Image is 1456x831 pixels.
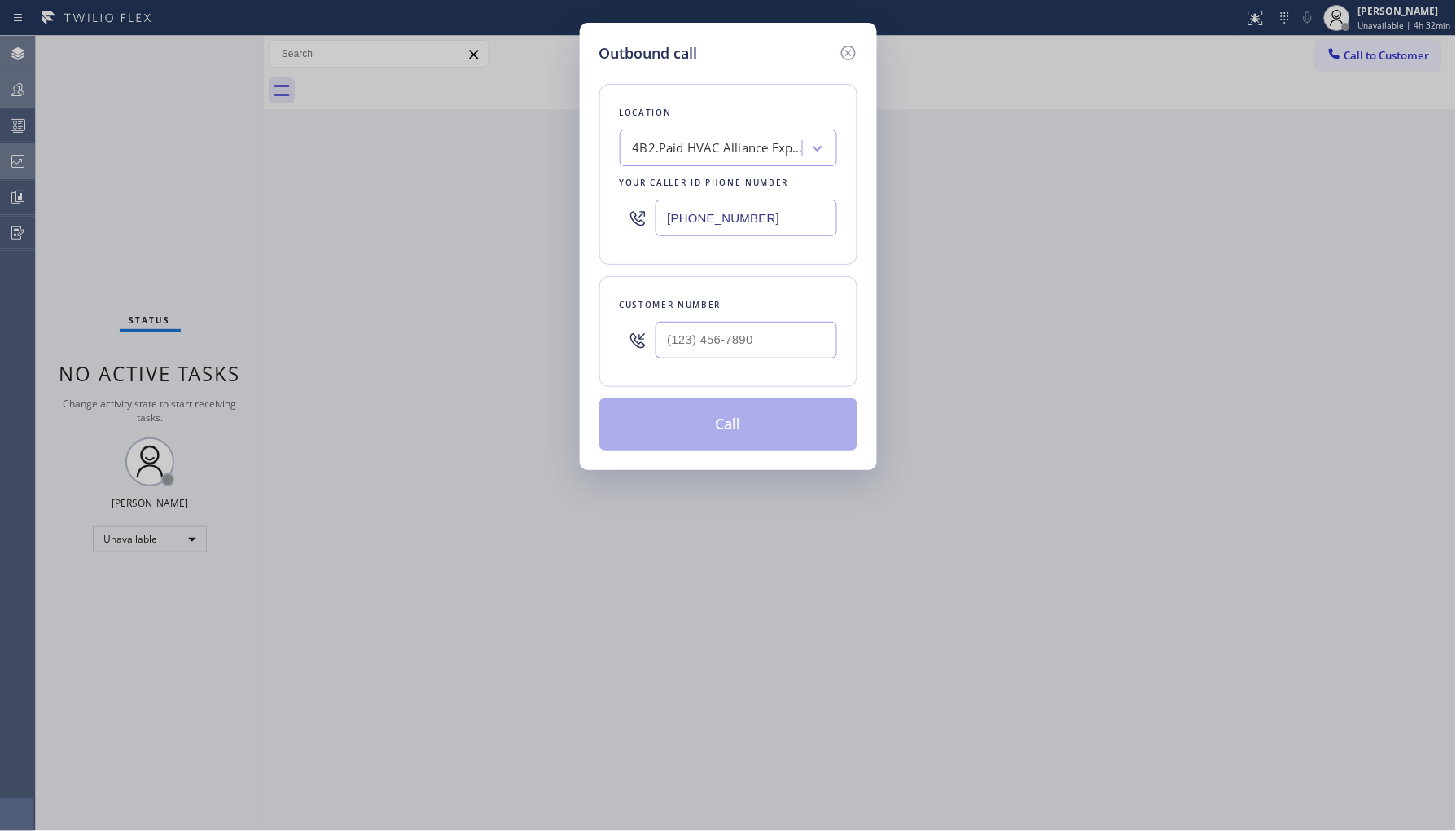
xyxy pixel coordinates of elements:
h5: Outbound call [599,42,698,64]
input: (123) 456-7890 [656,200,837,236]
div: Location [620,104,837,121]
div: 4B2.Paid HVAC Alliance Expert [633,139,804,158]
div: Your caller id phone number [620,174,837,191]
input: (123) 456-7890 [656,322,837,358]
button: Call [599,398,857,451]
div: Customer number [620,297,837,314]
